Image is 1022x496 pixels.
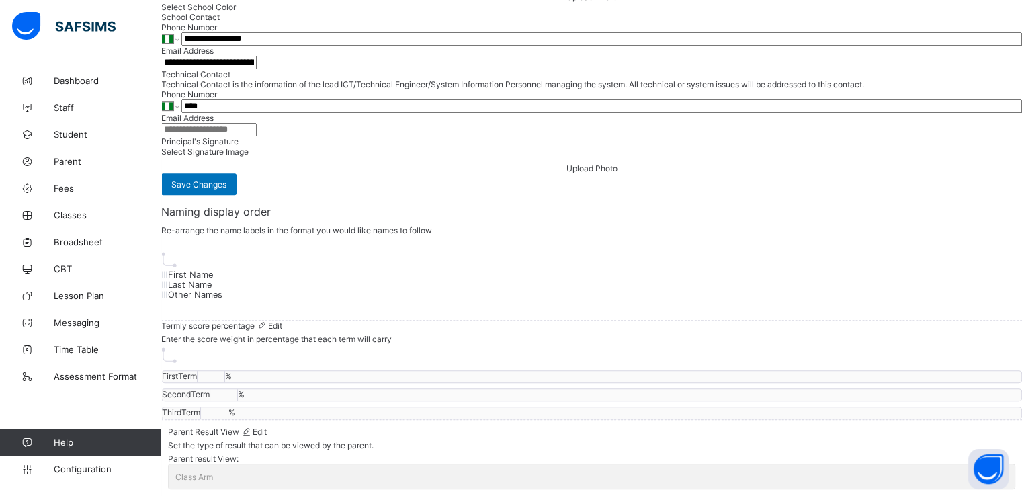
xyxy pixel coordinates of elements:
span: Parent [54,156,161,167]
span: Select Signature Image [161,147,249,157]
div: Other Names [161,290,1022,300]
span: Save Changes [171,179,226,190]
label: Email Address [161,113,214,123]
span: Assessment Format [54,371,161,382]
span: Second Term [162,389,210,399]
img: pointer.7d5efa4dba55a2dde3e22c45d215a0de.svg [161,252,177,267]
img: drag.9e2328f5c9ddb05d52d4b19684d164eb.svg [161,281,168,288]
span: Technical Contact is the information of the lead ICT/Technical Engineer/System Information Person... [161,79,864,89]
span: Other Names [168,290,222,300]
span: First Name [168,270,213,280]
span: % [238,389,245,399]
span: Third Term [162,407,200,417]
span: Edit [257,321,282,331]
span: Last Name [168,280,212,290]
span: Help [54,437,161,448]
img: drag.9e2328f5c9ddb05d52d4b19684d164eb.svg [161,271,168,278]
span: % [225,371,232,381]
label: Email Address [161,46,214,56]
span: First Term [162,371,197,381]
span: Edit [241,427,267,437]
div: Principal's Signature [161,136,1022,173]
div: Last Name [161,280,1022,290]
img: pointer.7d5efa4dba55a2dde3e22c45d215a0de.svg [161,347,177,363]
span: Enter the score weight in percentage that each term will carry [161,331,1022,347]
span: Select School Color [161,2,236,12]
span: Upload Photo [566,163,618,173]
img: safsims [12,12,116,40]
span: Time Table [54,344,161,355]
div: First Name [161,270,1022,280]
span: Classes [54,210,161,220]
span: Messaging [54,317,161,328]
div: School Contact [161,12,1022,69]
span: Parent result View: [168,454,239,464]
button: Open asap [968,449,1009,489]
label: Phone Number [161,89,217,99]
span: Lesson Plan [54,290,161,301]
span: Technical Contact [161,69,230,79]
img: drag.9e2328f5c9ddb05d52d4b19684d164eb.svg [161,291,168,298]
span: Termly score percentage [161,321,282,331]
span: % [228,407,235,417]
span: Broadsheet [54,237,161,247]
span: Fees [54,183,161,194]
div: Technical Contact [161,69,1022,136]
span: Parent Result View [168,427,267,437]
span: School Contact [161,12,220,22]
span: Configuration [54,464,161,474]
span: Naming display order [161,205,1022,218]
span: CBT [54,263,161,274]
span: Principal's Signature [161,136,239,147]
span: Student [54,129,161,140]
span: Re-arrange the name labels in the format you would like names to follow [161,225,1022,235]
span: Staff [54,102,161,113]
span: Set the type of result that can be viewed by the parent. [168,437,1015,454]
span: Dashboard [54,75,161,86]
label: Phone Number [161,22,217,32]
